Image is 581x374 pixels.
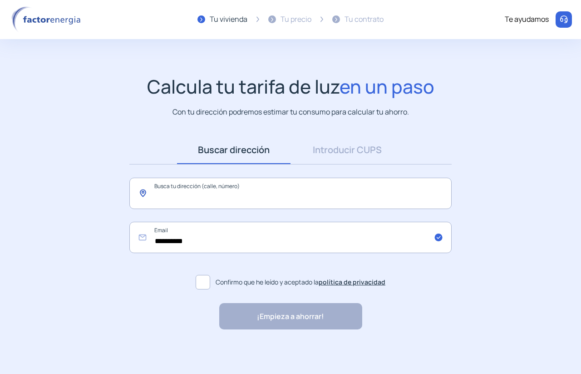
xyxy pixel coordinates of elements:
span: en un paso [340,74,434,99]
img: llamar [559,15,568,24]
div: Tu precio [281,14,311,25]
span: Confirmo que he leído y aceptado la [216,277,385,287]
h1: Calcula tu tarifa de luz [147,75,434,98]
div: Te ayudamos [505,14,549,25]
img: logo factor [9,6,86,33]
a: política de privacidad [319,278,385,286]
a: Introducir CUPS [290,136,404,164]
a: Buscar dirección [177,136,290,164]
p: Con tu dirección podremos estimar tu consumo para calcular tu ahorro. [172,106,409,118]
div: Tu contrato [345,14,384,25]
div: Tu vivienda [210,14,247,25]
